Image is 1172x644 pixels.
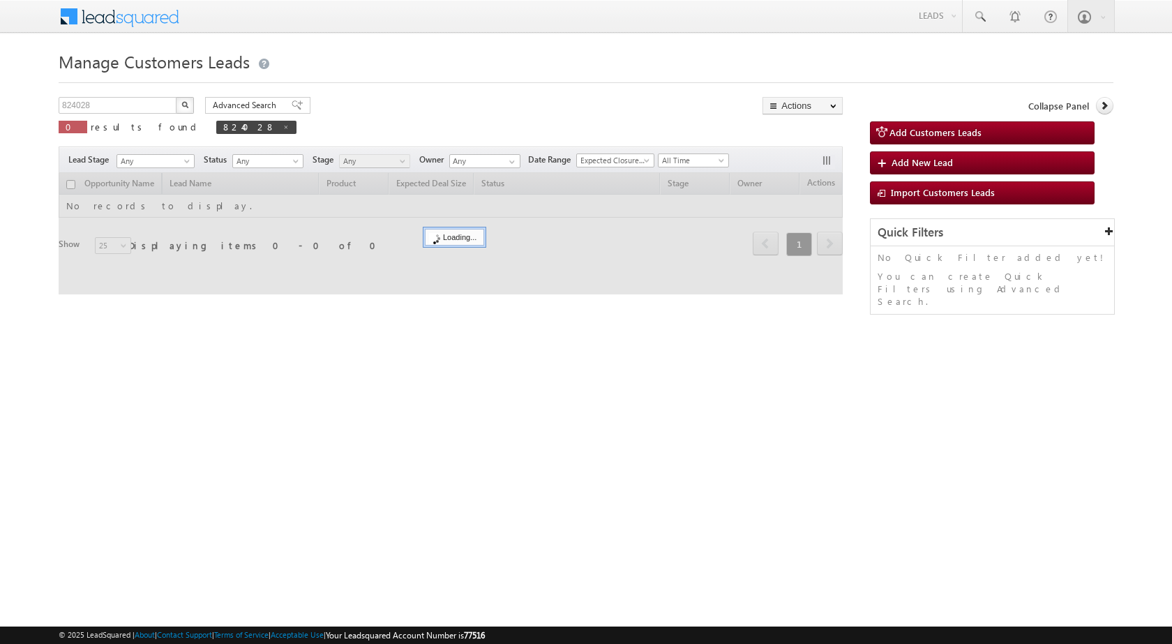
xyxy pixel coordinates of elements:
[59,629,485,642] span: © 2025 LeadSquared | | | | |
[339,154,410,168] a: Any
[326,630,485,641] span: Your Leadsquared Account Number is
[66,121,80,133] span: 0
[223,121,276,133] span: 824028
[68,153,114,166] span: Lead Stage
[891,186,995,198] span: Import Customers Leads
[271,630,324,639] a: Acceptable Use
[1028,100,1089,112] span: Collapse Panel
[117,154,195,168] a: Any
[135,630,155,639] a: About
[762,97,843,114] button: Actions
[425,229,484,246] div: Loading...
[878,251,1107,264] p: No Quick Filter added yet!
[659,154,725,167] span: All Time
[117,155,190,167] span: Any
[419,153,449,166] span: Owner
[576,153,654,167] a: Expected Closure Date
[889,126,982,138] span: Add Customers Leads
[892,156,953,168] span: Add New Lead
[449,154,520,168] input: Type to Search
[181,101,188,108] img: Search
[340,155,406,167] span: Any
[204,153,232,166] span: Status
[577,154,649,167] span: Expected Closure Date
[878,270,1107,308] p: You can create Quick Filters using Advanced Search.
[528,153,576,166] span: Date Range
[502,155,519,169] a: Show All Items
[157,630,212,639] a: Contact Support
[658,153,729,167] a: All Time
[213,99,280,112] span: Advanced Search
[214,630,269,639] a: Terms of Service
[91,121,202,133] span: results found
[59,50,250,73] span: Manage Customers Leads
[464,630,485,641] span: 77516
[313,153,339,166] span: Stage
[233,155,299,167] span: Any
[232,154,303,168] a: Any
[871,219,1114,246] div: Quick Filters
